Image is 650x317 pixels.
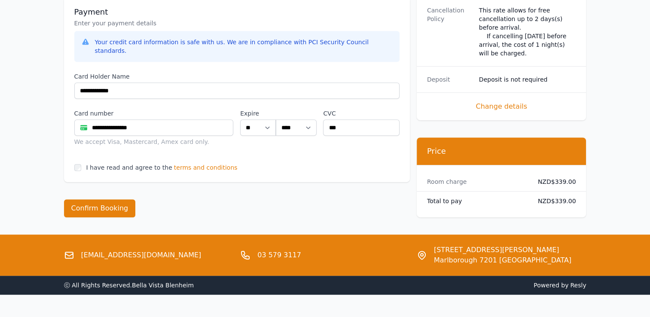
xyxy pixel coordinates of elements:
[427,197,524,205] dt: Total to pay
[95,38,393,55] div: Your credit card information is safe with us. We are in compliance with PCI Security Council stan...
[434,255,571,265] span: Marlborough 7201 [GEOGRAPHIC_DATA]
[174,163,238,172] span: terms and conditions
[276,109,316,118] label: .
[74,19,400,27] p: Enter your payment details
[64,199,136,217] button: Confirm Booking
[74,7,400,17] h3: Payment
[531,177,576,186] dd: NZD$339.00
[479,6,576,58] div: This rate allows for free cancellation up to 2 days(s) before arrival. If cancelling [DATE] befor...
[479,75,576,84] dd: Deposit is not required
[323,109,399,118] label: CVC
[329,281,586,290] span: Powered by
[74,137,234,146] div: We accept Visa, Mastercard, Amex card only.
[427,75,472,84] dt: Deposit
[427,6,472,58] dt: Cancellation Policy
[427,177,524,186] dt: Room charge
[64,282,194,289] span: ⓒ All Rights Reserved. Bella Vista Blenheim
[434,245,571,255] span: [STREET_ADDRESS][PERSON_NAME]
[74,72,400,81] label: Card Holder Name
[86,164,172,171] label: I have read and agree to the
[570,282,586,289] a: Resly
[81,250,201,260] a: [EMAIL_ADDRESS][DOMAIN_NAME]
[74,109,234,118] label: Card number
[257,250,301,260] a: 03 579 3117
[531,197,576,205] dd: NZD$339.00
[427,146,576,156] h3: Price
[240,109,276,118] label: Expire
[427,101,576,112] span: Change details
